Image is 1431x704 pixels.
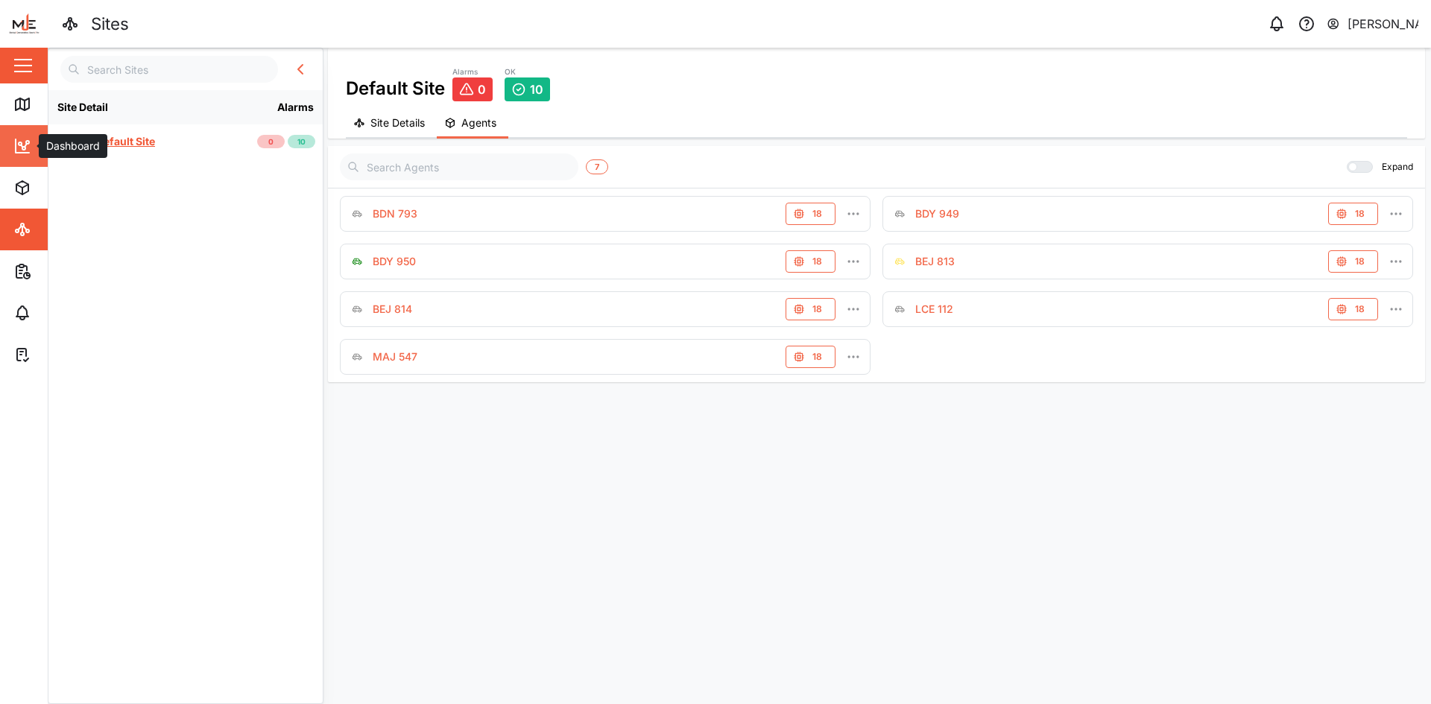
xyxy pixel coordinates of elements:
[889,250,958,273] a: BEJ 813
[461,118,496,128] span: Agents
[60,56,278,83] input: Search Sites
[7,7,40,40] img: Main Logo
[340,153,578,180] input: Search Agents
[915,206,959,222] div: BDY 949
[915,253,955,270] div: BEJ 813
[915,301,953,317] div: LCE 112
[39,263,89,279] div: Reports
[1328,250,1378,273] button: 18
[39,138,106,154] div: Dashboard
[373,301,412,317] div: BEJ 814
[39,180,85,196] div: Assets
[39,305,85,321] div: Alarms
[505,66,550,78] div: OK
[595,160,599,174] span: 7
[1328,298,1378,320] button: 18
[373,206,417,222] div: BDN 793
[1373,161,1413,173] label: Expand
[297,136,306,148] span: 10
[786,250,835,273] button: 18
[347,298,416,320] a: BEJ 814
[347,203,421,225] a: BDN 793
[1355,251,1367,272] span: 18
[889,298,957,320] a: LCE 112
[1355,203,1367,224] span: 18
[347,346,421,368] a: MAJ 547
[370,118,425,128] span: Site Details
[347,250,420,273] a: BDY 950
[91,11,129,37] div: Sites
[39,96,72,112] div: Map
[57,99,259,115] div: Site Detail
[96,133,155,150] div: Default Site
[452,66,493,78] div: Alarms
[812,299,824,320] span: 18
[812,203,824,224] span: 18
[889,203,963,225] a: BDY 949
[346,66,445,102] div: Default Site
[452,77,493,101] a: 0
[39,346,80,363] div: Tasks
[786,346,835,368] button: 18
[786,298,835,320] button: 18
[268,136,274,148] span: 0
[1326,13,1419,34] button: [PERSON_NAME]
[277,99,314,115] div: Alarms
[1328,203,1378,225] button: 18
[812,251,824,272] span: 18
[812,346,824,367] span: 18
[1348,15,1419,34] div: [PERSON_NAME]
[786,203,835,225] button: 18
[373,349,417,365] div: MAJ 547
[39,221,75,238] div: Sites
[530,83,543,96] span: 10
[478,83,486,96] span: 0
[1355,299,1367,320] span: 18
[373,253,416,270] div: BDY 950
